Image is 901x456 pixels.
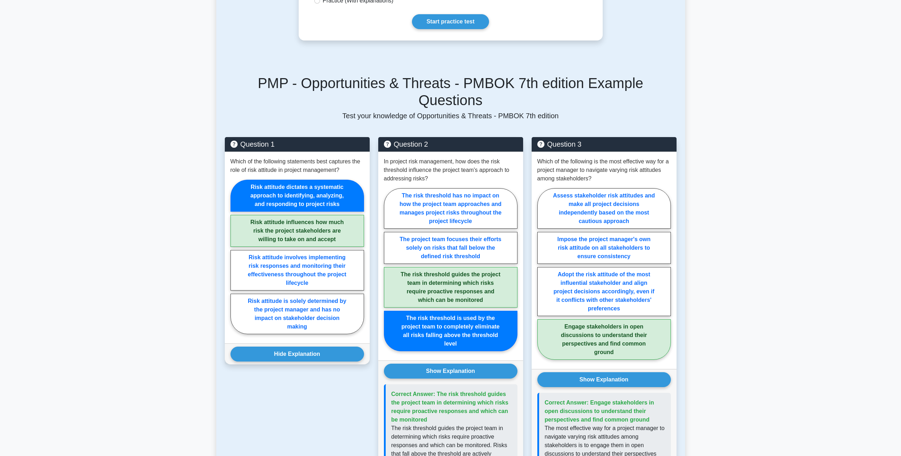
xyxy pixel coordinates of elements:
label: Risk attitude involves implementing risk responses and monitoring their effectiveness throughout ... [230,250,364,291]
h5: PMP - Opportunities & Threats - PMBOK 7th edition Example Questions [225,75,677,109]
span: Correct Answer: Engage stakeholders in open discussions to understand their perspectives and find... [545,400,654,423]
label: Adopt the risk attitude of the most influential stakeholder and align project decisions according... [537,267,671,316]
label: The risk threshold is used by the project team to completely eliminate all risks falling above th... [384,311,517,351]
button: Show Explanation [537,372,671,387]
label: Risk attitude influences how much risk the project stakeholders are willing to take on and accept [230,215,364,247]
label: Assess stakeholder risk attitudes and make all project decisions independently based on the most ... [537,188,671,229]
h5: Question 3 [537,140,671,148]
label: The project team focuses their efforts solely on risks that fall below the defined risk threshold [384,232,517,264]
p: Test your knowledge of Opportunities & Threats - PMBOK 7th edition [225,112,677,120]
h5: Question 2 [384,140,517,148]
label: The risk threshold guides the project team in determining which risks require proactive responses... [384,267,517,308]
p: Which of the following is the most effective way for a project manager to navigate varying risk a... [537,157,671,183]
p: Which of the following statements best captures the role of risk attitude in project management? [230,157,364,174]
p: In project risk management, how does the risk threshold influence the project team's approach to ... [384,157,517,183]
label: Engage stakeholders in open discussions to understand their perspectives and find common ground [537,319,671,360]
label: Risk attitude is solely determined by the project manager and has no impact on stakeholder decisi... [230,294,364,334]
label: The risk threshold has no impact on how the project team approaches and manages project risks thr... [384,188,517,229]
label: Impose the project manager's own risk attitude on all stakeholders to ensure consistency [537,232,671,264]
span: Correct Answer: The risk threshold guides the project team in determining which risks require pro... [391,391,509,423]
a: Start practice test [412,14,489,29]
label: Risk attitude dictates a systematic approach to identifying, analyzing, and responding to project... [230,180,364,212]
h5: Question 1 [230,140,364,148]
button: Show Explanation [384,364,517,379]
button: Hide Explanation [230,347,364,362]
